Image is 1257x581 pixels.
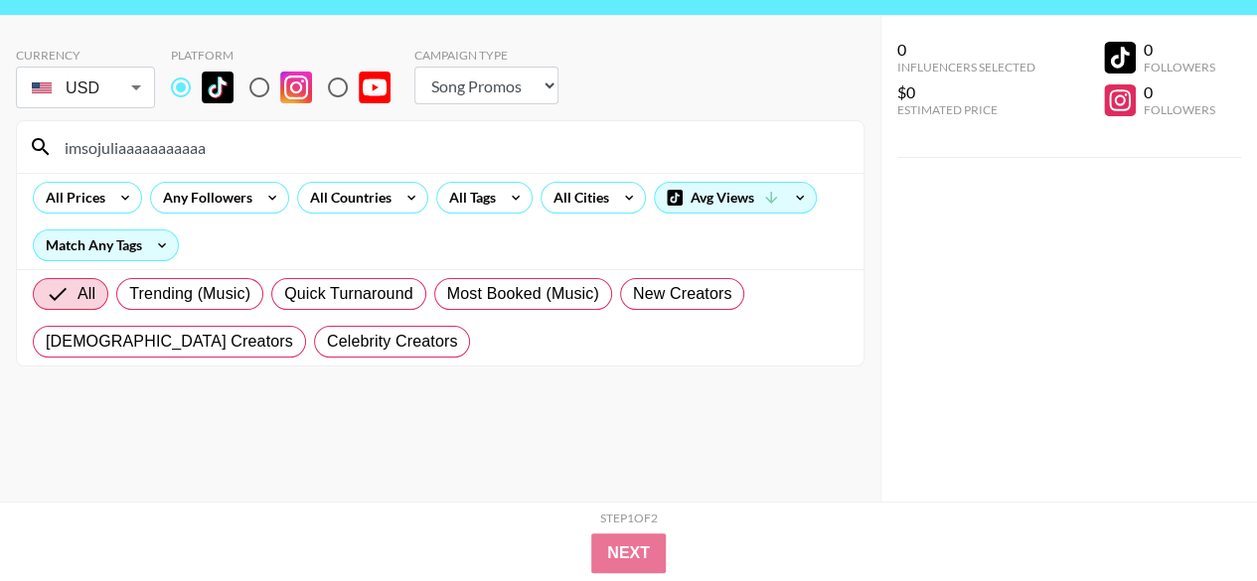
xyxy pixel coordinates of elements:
span: Most Booked (Music) [447,282,599,306]
span: Celebrity Creators [327,330,458,354]
button: Next [591,533,666,573]
div: 0 [1144,82,1215,102]
div: Followers [1144,102,1215,117]
span: Quick Turnaround [284,282,413,306]
div: All Tags [437,183,500,213]
img: Instagram [280,72,312,103]
img: TikTok [202,72,234,103]
div: Match Any Tags [34,230,178,260]
div: Campaign Type [414,48,558,63]
div: Estimated Price [897,102,1035,117]
div: Currency [16,48,155,63]
div: 0 [897,40,1035,60]
img: YouTube [359,72,391,103]
div: Avg Views [655,183,816,213]
input: Search by User Name [53,131,852,163]
div: All Prices [34,183,109,213]
div: All Cities [542,183,613,213]
div: USD [20,71,151,105]
div: Step 1 of 2 [600,510,658,525]
div: All Countries [298,183,395,213]
span: All [78,282,95,306]
span: New Creators [633,282,732,306]
iframe: Drift Widget Chat Controller [1158,482,1233,557]
div: $0 [897,82,1035,102]
span: [DEMOGRAPHIC_DATA] Creators [46,330,293,354]
div: 0 [1144,40,1215,60]
div: Any Followers [151,183,256,213]
div: Platform [171,48,406,63]
div: Influencers Selected [897,60,1035,74]
div: Followers [1144,60,1215,74]
span: Trending (Music) [129,282,250,306]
